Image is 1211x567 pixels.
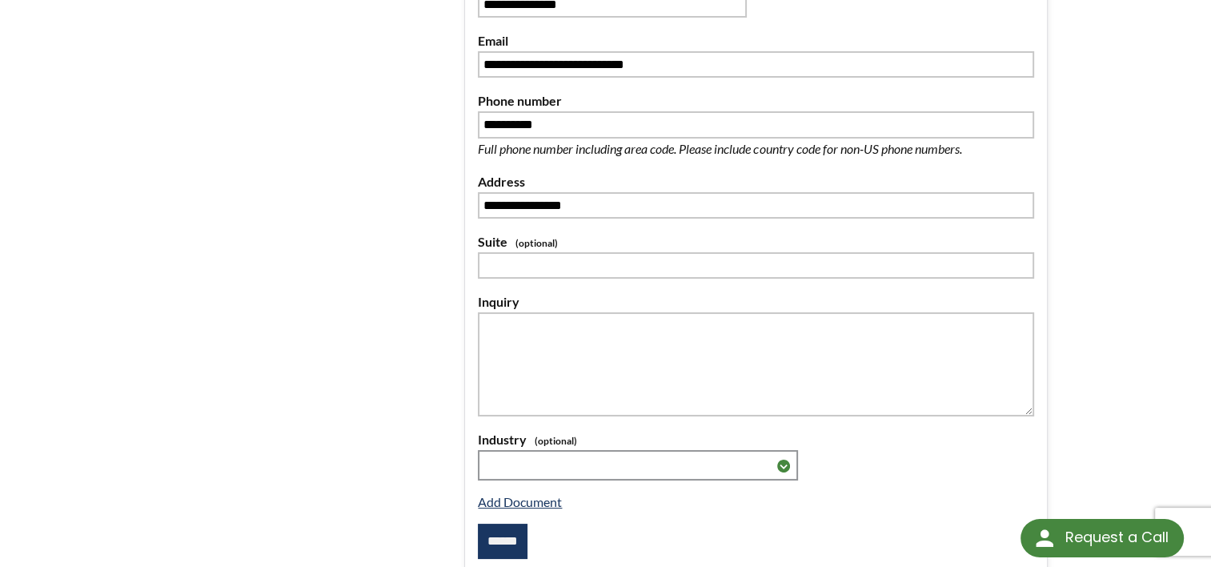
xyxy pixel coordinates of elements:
label: Email [478,30,1033,51]
label: Phone number [478,90,1033,111]
a: Add Document [478,494,562,509]
div: Request a Call [1065,519,1168,556]
label: Address [478,171,1033,192]
p: Full phone number including area code. Please include country code for non-US phone numbers. [478,139,1014,159]
label: Inquiry [478,292,1033,312]
img: round button [1032,525,1057,551]
label: Industry [478,429,1033,450]
div: Request a Call [1021,519,1184,557]
label: Suite [478,231,1033,252]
